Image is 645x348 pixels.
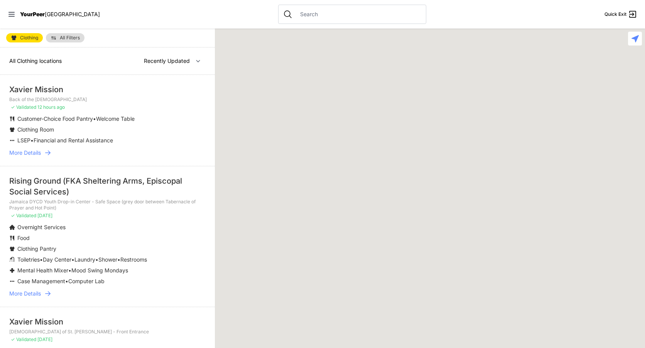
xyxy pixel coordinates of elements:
div: Xavier Mission [9,84,206,95]
span: Computer Lab [68,278,105,284]
a: Quick Exit [604,10,637,19]
span: • [71,256,74,263]
a: More Details [9,290,206,297]
span: • [117,256,120,263]
span: Customer-Choice Food Pantry [17,115,93,122]
a: YourPeer[GEOGRAPHIC_DATA] [20,12,100,17]
span: Clothing Room [17,126,54,133]
span: Toiletries [17,256,40,263]
span: Case Management [17,278,65,284]
span: Quick Exit [604,11,626,17]
span: Clothing Pantry [17,245,56,252]
span: Restrooms [120,256,147,263]
span: Overnight Services [17,224,66,230]
span: More Details [9,149,41,157]
span: ✓ Validated [11,104,36,110]
span: Mood Swing Mondays [71,267,128,274]
span: Welcome Table [96,115,135,122]
span: YourPeer [20,11,45,17]
input: Search [295,10,421,18]
span: All Filters [60,35,80,40]
span: [DATE] [37,213,52,218]
span: Laundry [74,256,95,263]
span: ✓ Validated [11,336,36,342]
span: All Clothing locations [9,57,62,64]
div: Xavier Mission [9,316,206,327]
span: Food [17,235,30,241]
div: Rising Ground (FKA Sheltering Arms, Episcopal Social Services) [9,176,206,197]
span: Mental Health Mixer [17,267,68,274]
span: • [68,267,71,274]
p: Jamaica DYCD Youth Drop-in Center - Safe Space (grey door between Tabernacle of Prayer and Hot Po... [9,199,206,211]
p: Back of the [DEMOGRAPHIC_DATA] [9,96,206,103]
span: • [30,137,34,144]
span: • [93,115,96,122]
span: • [95,256,98,263]
p: [DEMOGRAPHIC_DATA] of St. [PERSON_NAME] - Front Entrance [9,329,206,335]
span: 12 hours ago [37,104,65,110]
span: • [65,278,68,284]
span: More Details [9,290,41,297]
span: LSEP [17,137,30,144]
span: Clothing [20,35,38,40]
span: Financial and Rental Assistance [34,137,113,144]
span: [GEOGRAPHIC_DATA] [45,11,100,17]
span: ✓ Validated [11,213,36,218]
a: All Filters [46,33,84,42]
span: [DATE] [37,336,52,342]
span: Day Center [43,256,71,263]
a: Clothing [6,33,43,42]
span: • [40,256,43,263]
a: More Details [9,149,206,157]
span: Shower [98,256,117,263]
